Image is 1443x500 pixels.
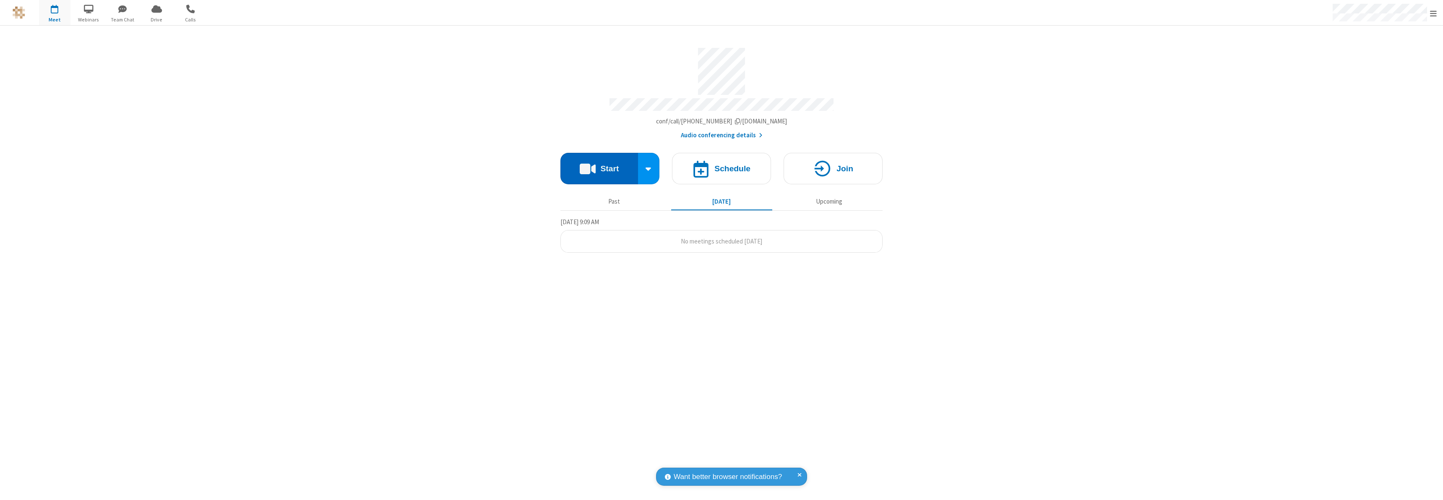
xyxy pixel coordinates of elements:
span: No meetings scheduled [DATE] [681,237,762,245]
span: [DATE] 9:09 AM [560,218,599,226]
iframe: Chat [1422,478,1437,494]
span: Want better browser notifications? [674,471,782,482]
button: Start [560,153,638,184]
div: Start conference options [638,153,660,184]
button: [DATE] [671,194,772,209]
span: Calls [175,16,206,24]
span: Meet [39,16,70,24]
span: Drive [141,16,172,24]
h4: Join [836,165,853,173]
section: Account details [560,42,883,140]
h4: Start [600,165,619,173]
button: Copy my meeting room linkCopy my meeting room link [656,117,787,126]
button: Schedule [672,153,771,184]
button: Join [784,153,883,184]
span: Webinars [73,16,104,24]
button: Audio conferencing details [681,131,763,140]
span: Team Chat [107,16,138,24]
img: QA Selenium DO NOT DELETE OR CHANGE [13,6,25,19]
button: Past [564,194,665,209]
span: Copy my meeting room link [656,117,787,125]
h4: Schedule [714,165,750,173]
section: Today's Meetings [560,217,883,253]
button: Upcoming [779,194,880,209]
